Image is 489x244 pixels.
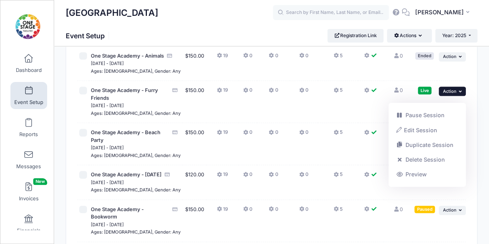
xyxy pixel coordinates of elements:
button: 5 [333,171,342,182]
button: 19 [217,129,228,140]
button: 0 [243,87,252,98]
button: 0 [243,129,252,140]
h1: [GEOGRAPHIC_DATA] [66,4,158,22]
a: Reports [10,114,47,141]
a: Preview [392,167,462,182]
td: $150.00 [182,81,206,123]
small: Ages: [DEMOGRAPHIC_DATA], Gender: Any [91,229,181,235]
small: [DATE] - [DATE] [91,180,124,185]
button: 19 [217,87,228,98]
small: [DATE] - [DATE] [91,222,124,227]
button: 0 [243,206,252,217]
button: Action [439,52,466,61]
td: $150.00 [182,46,206,81]
span: One Stage Academy - Beach Party [91,129,160,143]
i: Accepting Credit Card Payments [172,207,178,212]
a: One Stage Theatre [0,8,55,45]
button: [PERSON_NAME] [410,4,477,22]
span: Dashboard [16,67,42,73]
small: Ages: [DEMOGRAPHIC_DATA], Gender: Any [91,111,181,116]
button: 0 [243,52,252,63]
span: Invoices [19,195,39,202]
h1: Event Setup [66,32,111,40]
i: Accepting Credit Card Payments [164,172,170,177]
span: Messages [16,163,41,170]
a: Edit Session [392,123,462,137]
a: Event Setup [10,82,47,109]
a: InvoicesNew [10,178,47,205]
span: Reports [19,131,38,138]
span: One Stage Academy - Furry Friends [91,87,158,101]
button: 0 [269,87,278,98]
i: Accepting Credit Card Payments [172,130,178,135]
div: Paused [414,206,435,213]
button: Action [439,206,466,215]
td: $120.00 [182,165,206,200]
a: Pause Session [392,108,462,123]
small: Ages: [DEMOGRAPHIC_DATA], Gender: Any [91,153,181,158]
a: Registration Link [327,29,383,42]
button: Year: 2025 [435,29,477,42]
span: [PERSON_NAME] [415,8,463,17]
span: One Stage Academy - Animals [91,53,164,59]
button: 0 [269,129,278,140]
span: Action [443,54,456,59]
button: 0 [269,206,278,217]
small: [DATE] - [DATE] [91,145,124,150]
a: Messages [10,146,47,173]
small: [DATE] - [DATE] [91,103,124,108]
i: Accepting Credit Card Payments [172,88,178,93]
small: Ages: [DEMOGRAPHIC_DATA], Gender: Any [91,68,181,74]
button: Action [439,87,466,96]
button: 0 [269,171,278,182]
span: Financials [17,227,41,234]
a: 0 [393,206,402,212]
span: New [33,178,47,185]
small: Ages: [DEMOGRAPHIC_DATA], Gender: Any [91,187,181,193]
button: 5 [333,129,342,140]
button: 5 [333,52,342,63]
span: One Stage Academy - Bookworm [91,206,144,220]
button: 0 [299,87,308,98]
small: [DATE] - [DATE] [91,61,124,66]
button: 0 [299,52,308,63]
button: 19 [217,171,228,182]
span: One Stage Academy - [DATE] [91,171,162,177]
a: Dashboard [10,50,47,77]
td: $150.00 [182,200,206,242]
span: Year: 2025 [442,32,466,38]
input: Search by First Name, Last Name, or Email... [273,5,389,20]
a: 0 [393,53,402,59]
span: Action [443,89,456,94]
button: 0 [269,52,278,63]
button: 5 [333,206,342,217]
button: 5 [333,87,342,98]
i: Accepting Credit Card Payments [167,53,173,58]
a: Delete Session [392,152,462,167]
img: One Stage Theatre [13,12,42,41]
a: Duplicate Session [392,138,462,152]
div: Live [418,87,431,94]
span: Action [443,207,456,213]
button: 0 [299,129,308,140]
a: Financials [10,210,47,237]
button: 0 [243,171,252,182]
button: 19 [217,206,228,217]
div: Ended [415,52,434,60]
button: Actions [387,29,431,42]
button: 0 [299,171,308,182]
td: $150.00 [182,123,206,165]
span: Event Setup [14,99,43,106]
a: 0 [393,87,402,93]
button: 19 [217,52,228,63]
button: 0 [299,206,308,217]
